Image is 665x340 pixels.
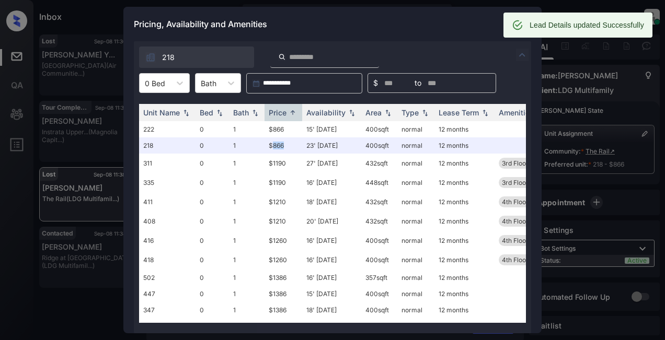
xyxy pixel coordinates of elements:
[373,77,378,89] span: $
[397,212,434,231] td: normal
[139,154,196,173] td: 311
[397,173,434,192] td: normal
[397,137,434,154] td: normal
[361,318,397,334] td: 400 sqft
[415,77,421,89] span: to
[139,269,196,286] td: 502
[139,231,196,250] td: 416
[181,109,191,116] img: sorting
[434,231,495,250] td: 12 months
[196,192,229,212] td: 0
[434,302,495,318] td: 12 months
[361,154,397,173] td: 432 sqft
[361,212,397,231] td: 432 sqft
[139,137,196,154] td: 218
[229,318,265,334] td: 1
[530,16,644,34] div: Lead Details updated Successfully
[361,286,397,302] td: 400 sqft
[434,250,495,269] td: 12 months
[265,250,302,269] td: $1260
[420,109,430,116] img: sorting
[499,108,534,117] div: Amenities
[139,318,196,334] td: 532
[397,269,434,286] td: normal
[439,108,479,117] div: Lease Term
[397,286,434,302] td: normal
[397,154,434,173] td: normal
[196,173,229,192] td: 0
[397,302,434,318] td: normal
[139,173,196,192] td: 335
[265,173,302,192] td: $1190
[502,159,529,167] span: 3rd Floor
[229,269,265,286] td: 1
[265,192,302,212] td: $1210
[365,108,382,117] div: Area
[196,269,229,286] td: 0
[361,231,397,250] td: 400 sqft
[196,121,229,137] td: 0
[229,286,265,302] td: 1
[265,154,302,173] td: $1190
[139,250,196,269] td: 418
[434,318,495,334] td: 12 months
[434,269,495,286] td: 12 months
[265,212,302,231] td: $1210
[361,173,397,192] td: 448 sqft
[361,137,397,154] td: 400 sqft
[229,212,265,231] td: 1
[269,108,286,117] div: Price
[162,52,175,63] span: 218
[397,121,434,137] td: normal
[434,286,495,302] td: 12 months
[229,137,265,154] td: 1
[229,250,265,269] td: 1
[434,154,495,173] td: 12 months
[397,231,434,250] td: normal
[229,231,265,250] td: 1
[434,137,495,154] td: 12 months
[196,250,229,269] td: 0
[123,7,542,41] div: Pricing, Availability and Amenities
[306,108,346,117] div: Availability
[302,121,361,137] td: 15' [DATE]
[278,52,286,62] img: icon-zuma
[502,256,529,264] span: 4th Floor
[196,302,229,318] td: 0
[434,173,495,192] td: 12 months
[302,173,361,192] td: 16' [DATE]
[229,154,265,173] td: 1
[233,108,249,117] div: Bath
[302,154,361,173] td: 27' [DATE]
[302,192,361,212] td: 18' [DATE]
[361,302,397,318] td: 400 sqft
[214,109,225,116] img: sorting
[196,212,229,231] td: 0
[502,237,529,244] span: 4th Floor
[361,250,397,269] td: 400 sqft
[139,286,196,302] td: 447
[145,52,156,63] img: icon-zuma
[229,302,265,318] td: 1
[265,269,302,286] td: $1386
[196,137,229,154] td: 0
[229,192,265,212] td: 1
[302,231,361,250] td: 16' [DATE]
[397,318,434,334] td: normal
[383,109,393,116] img: sorting
[502,198,529,206] span: 4th Floor
[265,302,302,318] td: $1386
[196,154,229,173] td: 0
[302,318,361,334] td: 16' [DATE]
[302,137,361,154] td: 23' [DATE]
[265,231,302,250] td: $1260
[143,108,180,117] div: Unit Name
[302,286,361,302] td: 15' [DATE]
[434,212,495,231] td: 12 months
[139,212,196,231] td: 408
[397,192,434,212] td: normal
[139,121,196,137] td: 222
[502,217,529,225] span: 4th Floor
[480,109,490,116] img: sorting
[139,192,196,212] td: 411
